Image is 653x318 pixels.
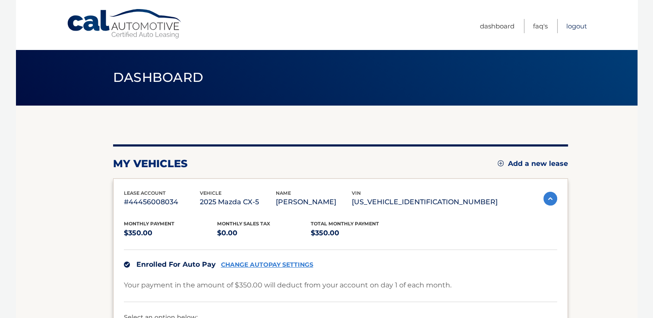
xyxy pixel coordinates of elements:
[566,19,587,33] a: Logout
[124,279,451,291] p: Your payment in the amount of $350.00 will deduct from your account on day 1 of each month.
[113,69,204,85] span: Dashboard
[66,9,183,39] a: Cal Automotive
[311,227,404,239] p: $350.00
[352,190,361,196] span: vin
[311,221,379,227] span: Total Monthly Payment
[113,157,188,170] h2: my vehicles
[480,19,514,33] a: Dashboard
[221,261,313,268] a: CHANGE AUTOPAY SETTINGS
[124,190,166,196] span: lease account
[217,227,311,239] p: $0.00
[124,196,200,208] p: #44456008034
[136,260,216,268] span: Enrolled For Auto Pay
[124,262,130,268] img: check.svg
[498,159,568,168] a: Add a new lease
[124,227,218,239] p: $350.00
[543,192,557,206] img: accordion-active.svg
[200,196,276,208] p: 2025 Mazda CX-5
[352,196,498,208] p: [US_VEHICLE_IDENTIFICATION_NUMBER]
[498,160,504,166] img: add.svg
[276,196,352,208] p: [PERSON_NAME]
[217,221,270,227] span: Monthly sales Tax
[276,190,291,196] span: name
[533,19,548,33] a: FAQ's
[200,190,221,196] span: vehicle
[124,221,174,227] span: Monthly Payment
